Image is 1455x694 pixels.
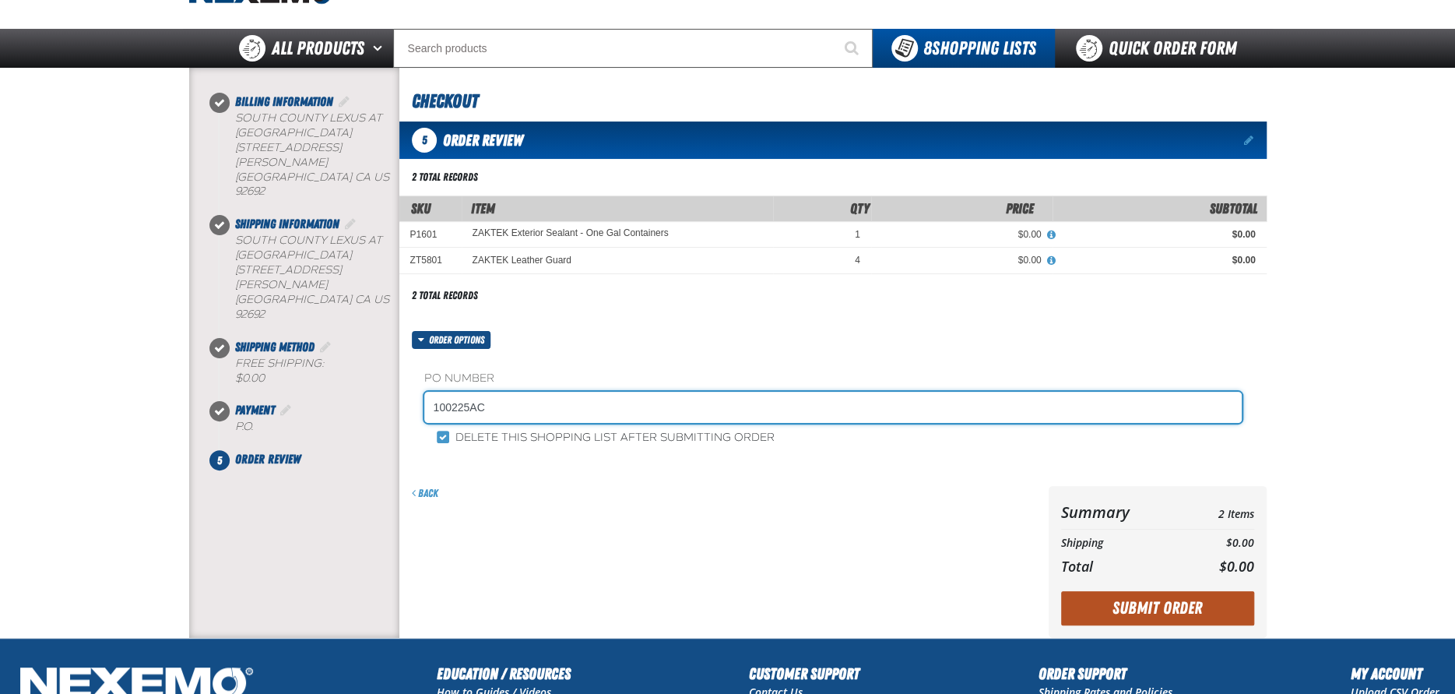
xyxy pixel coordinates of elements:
li: Shipping Information. Step 2 of 5. Completed [220,215,399,337]
div: Free Shipping: [235,357,399,386]
span: South County Lexus at [GEOGRAPHIC_DATA] [235,234,382,262]
div: 2 total records [412,170,478,185]
span: 4 [855,255,860,266]
a: Quick Order Form [1055,29,1266,68]
div: $0.00 [1063,254,1256,266]
span: CA [355,171,371,184]
span: All Products [272,34,364,62]
span: Order Review [235,452,300,467]
li: Billing Information. Step 1 of 5. Completed [220,93,399,215]
a: Edit Payment [278,403,293,417]
a: SKU [411,200,431,217]
button: View All Prices for ZAKTEK Exterior Sealant - One Gal Containers [1042,228,1062,242]
a: Edit Shipping Information [343,217,358,231]
span: Price [1006,200,1034,217]
a: Edit Shipping Method [318,340,333,354]
th: Total [1061,554,1188,579]
span: Payment [235,403,275,417]
li: Payment. Step 4 of 5. Completed [220,401,399,450]
div: P.O. [235,420,399,435]
bdo: 92692 [235,308,265,321]
span: [STREET_ADDRESS][PERSON_NAME] [235,141,342,169]
a: Back [412,487,438,499]
span: Item [471,200,495,217]
button: Submit Order [1061,591,1254,625]
span: Order options [429,331,490,349]
h2: Customer Support [749,662,859,685]
button: Open All Products pages [367,29,393,68]
div: 2 total records [412,288,478,303]
input: Delete this shopping list after submitting order [437,431,449,443]
li: Order Review. Step 5 of 5. Not Completed [220,450,399,469]
span: Billing Information [235,94,333,109]
div: $0.00 [1063,228,1256,241]
a: Edit Billing Information [336,94,352,109]
td: 2 Items [1187,498,1253,526]
h2: Order Support [1039,662,1172,685]
td: ZT5801 [399,248,462,273]
div: $0.00 [882,254,1042,266]
span: [STREET_ADDRESS][PERSON_NAME] [235,263,342,291]
span: US [374,171,389,184]
span: Shopping Lists [923,37,1036,59]
div: $0.00 [882,228,1042,241]
a: Edit items [1244,135,1256,146]
span: 5 [209,450,230,470]
h2: Education / Resources [437,662,571,685]
span: South County Lexus at [GEOGRAPHIC_DATA] [235,111,382,139]
a: ZAKTEK Exterior Sealant - One Gal Containers [473,228,669,239]
th: Shipping [1061,533,1188,554]
span: Subtotal [1210,200,1257,217]
span: 1 [855,229,860,240]
button: Order options [412,331,491,349]
nav: Checkout steps. Current step is Order Review. Step 5 of 5 [208,93,399,469]
td: $0.00 [1187,533,1253,554]
label: PO Number [424,372,1242,386]
span: Shipping Method [235,340,315,354]
bdo: 92692 [235,185,265,198]
span: 5 [412,128,437,153]
label: Delete this shopping list after submitting order [437,431,775,446]
span: Qty [850,200,870,217]
span: CA [355,293,371,306]
span: [GEOGRAPHIC_DATA] [235,293,352,306]
td: P1601 [399,222,462,248]
button: You have 8 Shopping Lists. Open to view details [873,29,1055,68]
span: US [374,293,389,306]
span: Shipping Information [235,217,339,231]
span: Order Review [443,131,523,150]
th: Summary [1061,498,1188,526]
h2: My Account [1351,662,1439,685]
input: Search [393,29,873,68]
button: View All Prices for ZAKTEK Leather Guard [1042,254,1062,268]
span: Checkout [412,90,478,112]
span: $0.00 [1219,557,1254,576]
strong: 8 [923,37,932,59]
a: ZAKTEK Leather Guard [473,255,571,266]
li: Shipping Method. Step 3 of 5. Completed [220,338,399,402]
button: Start Searching [834,29,873,68]
strong: $0.00 [235,372,265,385]
span: [GEOGRAPHIC_DATA] [235,171,352,184]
